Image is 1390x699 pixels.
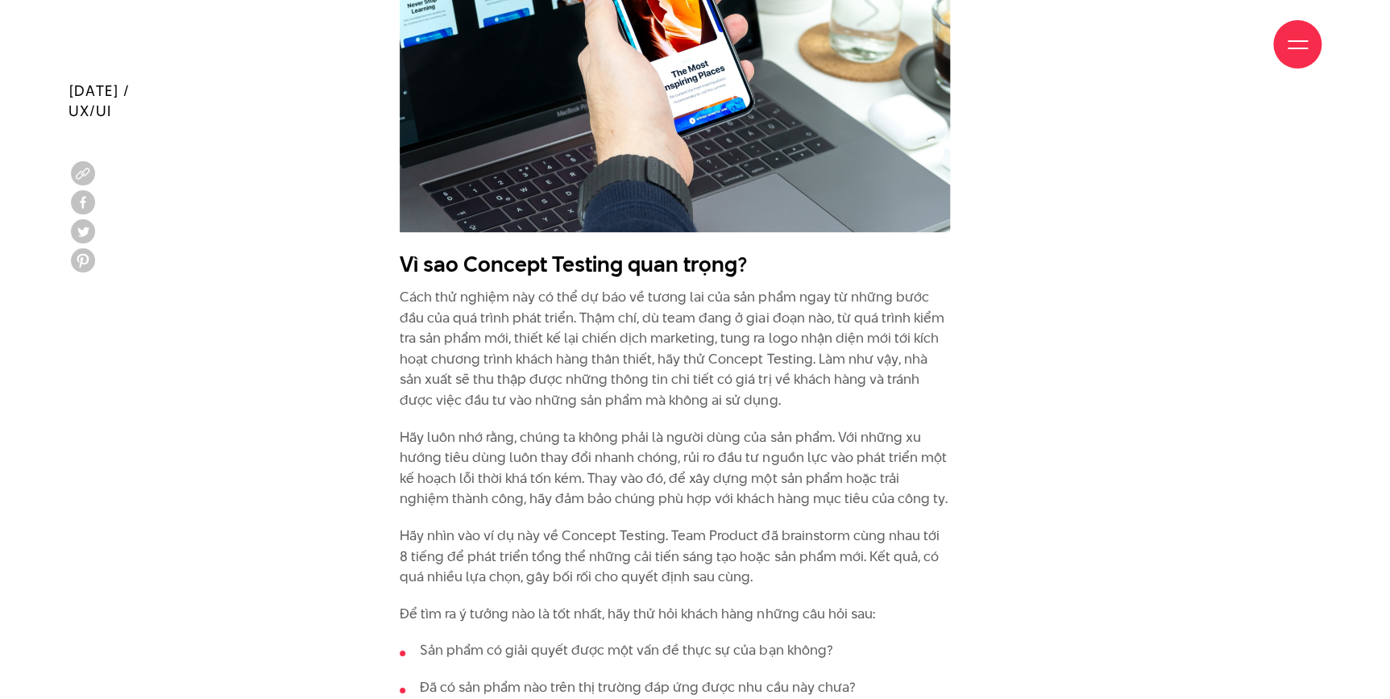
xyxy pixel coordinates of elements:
[400,526,950,588] p: Hãy nhìn vào ví dụ này về Concept Testing. Team Product đã brainstorm cùng nhau tới 8 tiếng để ph...
[400,604,950,625] p: Để tìm ra ý tưởng nào là tốt nhất, hãy thử hỏi khách hàng những câu hỏi sau:
[400,427,950,510] p: Hãy luôn nhớ rằng, chúng ta không phải là người dùng của sản phẩm. Với những xu hướng tiêu dùng l...
[68,81,130,121] span: [DATE] / UX/UI
[400,249,950,280] h2: Vì sao Concept Testing quan trọng?
[400,640,950,661] li: Sản phẩm có giải quyết được một vấn đề thực sự của bạn không?
[400,287,950,411] p: Cách thử nghiệm này có thể dự báo về tương lai của sản phẩm ngay từ những bước đầu của quá trình ...
[400,677,950,698] li: Đã có sản phẩm nào trên thị trường đáp ứng được nhu cầu này chưa?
